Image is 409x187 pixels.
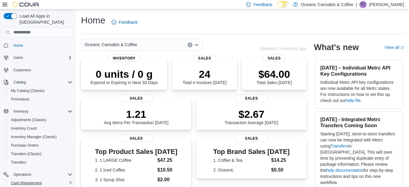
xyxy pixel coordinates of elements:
[157,176,178,183] dd: $2.00
[11,108,31,115] button: Inventory
[1,78,75,87] button: Catalog
[9,159,72,166] span: Transfers
[183,68,227,80] p: 24
[9,179,72,187] span: Cash Management
[11,117,46,122] span: Adjustments (Classic)
[6,116,75,124] button: Adjustments (Classic)
[9,116,49,124] a: Adjustments (Classic)
[11,79,72,86] span: Catalog
[81,14,105,26] h1: Home
[11,54,25,61] button: Users
[6,87,75,95] button: My Catalog (Classic)
[213,157,269,163] dt: 1. Coffee & Tea
[9,142,72,149] span: Purchase Orders
[12,2,40,8] img: Cova
[11,88,45,93] span: My Catalog (Classic)
[17,13,72,25] span: Load All Apps in [GEOGRAPHIC_DATA]
[183,68,227,85] div: Total # Invoices [DATE]
[235,95,268,102] span: Sales
[9,96,32,103] a: Promotions
[85,41,137,48] span: Oceanic Cannabis & Coffee
[326,168,363,173] a: help documentation
[11,66,33,74] a: Customers
[253,2,272,8] span: Feedback
[1,107,75,116] button: Inventory
[263,55,286,62] span: Sales
[9,159,29,166] a: Transfers
[11,79,28,86] button: Catalog
[11,42,72,49] span: Home
[225,108,278,125] div: Transaction Average [DATE]
[13,55,23,60] span: Users
[9,150,44,158] a: Transfers (Classic)
[108,55,140,62] span: Inventory
[157,157,178,164] dd: $47.25
[188,42,192,47] button: Clear input
[271,157,290,164] dd: $14.25
[9,150,72,158] span: Transfers (Classic)
[320,79,398,104] p: Individual Metrc API key configurations are now available for all Metrc states. For instructions ...
[13,43,23,48] span: Home
[1,53,75,62] button: Users
[1,170,75,179] button: Operations
[193,55,216,62] span: Sales
[11,171,72,178] span: Operations
[6,158,75,167] button: Transfers
[119,19,137,25] span: Feedback
[13,172,31,177] span: Operations
[260,46,307,51] p: Updated 1 minute(s) ago
[277,1,290,8] input: Dark Mode
[11,160,26,165] span: Transfers
[320,65,398,77] h3: [DATE] – Individual Metrc API Key Configurations
[213,148,290,155] h3: Top Brand Sales [DATE]
[256,68,292,85] div: Total Sales [DATE]
[235,135,268,142] span: Sales
[9,116,72,124] span: Adjustments (Classic)
[6,141,75,150] button: Purchase Orders
[9,133,59,141] a: Inventory Manager (Classic)
[11,126,37,131] span: Inventory Count
[104,108,168,120] p: 1.21
[9,133,72,141] span: Inventory Manager (Classic)
[11,134,57,139] span: Inventory Manager (Classic)
[11,181,42,185] span: Cash Management
[6,133,75,141] button: Inventory Manager (Classic)
[9,125,72,132] span: Inventory Count
[213,167,269,173] dt: 2. Oceanic
[11,143,39,148] span: Purchase Orders
[1,41,75,50] button: Home
[256,68,292,80] p: $64.00
[9,179,44,187] a: Cash Management
[120,95,153,102] span: Sales
[11,171,34,178] button: Operations
[9,125,39,132] a: Inventory Count
[13,80,26,85] span: Catalog
[1,66,75,74] button: Customers
[104,108,168,125] div: Avg Items Per Transaction [DATE]
[346,98,361,103] a: help file
[95,167,155,173] dt: 2. 1 Iced Coffee
[330,144,348,148] a: Transfers
[9,96,72,103] span: Promotions
[95,177,155,183] dt: 3. 1 Syrup Shot
[6,150,75,158] button: Transfers (Classic)
[6,95,75,104] button: Promotions
[361,1,365,8] span: TC
[225,108,278,120] p: $2.67
[11,42,26,49] a: Home
[301,1,354,8] p: Oceanic Cannabis & Coffee
[369,1,404,8] p: [PERSON_NAME]
[356,1,357,8] p: |
[11,97,30,102] span: Promotions
[109,16,140,28] a: Feedback
[194,42,199,47] button: Open list of options
[320,116,398,128] h3: [DATE] - Integrated Metrc Transfers Coming Soon
[320,131,398,185] p: Starting [DATE], store-to-store transfers can now be integrated with Metrc using in [GEOGRAPHIC_D...
[400,46,404,49] svg: External link
[359,1,367,8] div: Thomas Clarke
[95,148,177,155] h3: Top Product Sales [DATE]
[120,135,153,142] span: Sales
[157,166,178,174] dd: $10.50
[11,66,72,74] span: Customers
